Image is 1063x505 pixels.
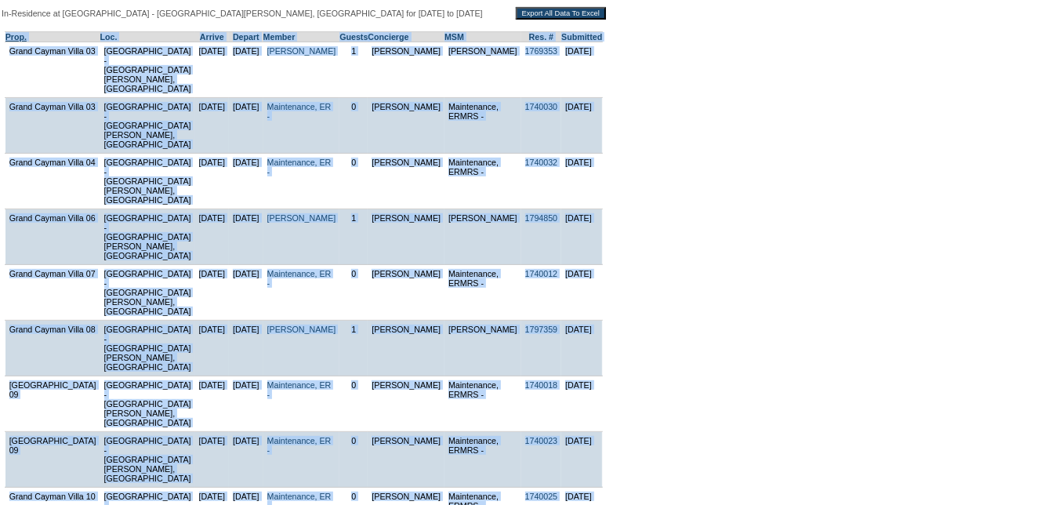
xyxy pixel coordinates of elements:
a: [PERSON_NAME] [267,213,336,223]
td: Maintenance, ERMRS - [444,376,521,432]
td: [DATE] [195,265,230,321]
td: Maintenance, ERMRS - [444,154,521,209]
a: 1740025 [525,492,558,501]
td: 1 [339,321,368,376]
td: [PERSON_NAME] [368,42,444,98]
a: Guests [339,32,368,42]
td: 0 [339,154,368,209]
a: Arrive [200,32,224,42]
a: Submitted [561,32,602,42]
td: [PERSON_NAME] [444,209,521,265]
td: [PERSON_NAME] [444,42,521,98]
td: [DATE] [229,209,263,265]
td: 1 [339,209,368,265]
td: [GEOGRAPHIC_DATA] 09 [5,376,100,432]
td: [DATE] [561,42,603,98]
a: 1740023 [525,436,558,445]
td: Grand Cayman Villa 03 [5,98,100,154]
td: [DATE] [229,265,263,321]
td: Grand Cayman Villa 06 [5,209,100,265]
td: [DATE] [561,432,603,488]
td: [DATE] [229,321,263,376]
td: [DATE] [229,42,263,98]
td: [PERSON_NAME] [368,265,444,321]
td: [GEOGRAPHIC_DATA] - [GEOGRAPHIC_DATA][PERSON_NAME], [GEOGRAPHIC_DATA] [100,209,195,265]
td: [GEOGRAPHIC_DATA] - [GEOGRAPHIC_DATA][PERSON_NAME], [GEOGRAPHIC_DATA] [100,321,195,376]
td: [PERSON_NAME] [444,321,521,376]
td: [DATE] [561,209,603,265]
td: [GEOGRAPHIC_DATA] - [GEOGRAPHIC_DATA][PERSON_NAME], [GEOGRAPHIC_DATA] [100,432,195,488]
td: [PERSON_NAME] [368,376,444,432]
input: Export All Data To Excel [516,7,606,20]
td: [GEOGRAPHIC_DATA] - [GEOGRAPHIC_DATA][PERSON_NAME], [GEOGRAPHIC_DATA] [100,154,195,209]
a: Maintenance, ER - [267,269,332,288]
td: [DATE] [195,154,230,209]
a: Maintenance, ER - [267,436,332,455]
td: Grand Cayman Villa 08 [5,321,100,376]
td: [DATE] [229,154,263,209]
a: 1797359 [525,325,558,334]
a: Member [263,32,296,42]
td: [DATE] [229,98,263,154]
td: Grand Cayman Villa 07 [5,265,100,321]
td: Maintenance, ERMRS - [444,265,521,321]
td: Grand Cayman Villa 04 [5,154,100,209]
a: MSM [444,32,464,42]
td: [DATE] [195,321,230,376]
a: Maintenance, ER - [267,380,332,399]
td: [DATE] [561,98,603,154]
a: Maintenance, ER - [267,102,332,121]
td: [GEOGRAPHIC_DATA] - [GEOGRAPHIC_DATA][PERSON_NAME], [GEOGRAPHIC_DATA] [100,98,195,154]
a: Prop. [5,32,27,42]
a: Loc. [100,32,118,42]
td: [DATE] [195,42,230,98]
td: [GEOGRAPHIC_DATA] 09 [5,432,100,488]
td: [DATE] [195,432,230,488]
td: [DATE] [195,98,230,154]
td: Maintenance, ERMRS - [444,98,521,154]
td: [DATE] [561,321,603,376]
td: [PERSON_NAME] [368,98,444,154]
td: [GEOGRAPHIC_DATA] - [GEOGRAPHIC_DATA][PERSON_NAME], [GEOGRAPHIC_DATA] [100,42,195,98]
td: Maintenance, ERMRS - [444,432,521,488]
a: 1740030 [525,102,558,111]
td: 0 [339,432,368,488]
td: [PERSON_NAME] [368,321,444,376]
td: [GEOGRAPHIC_DATA] - [GEOGRAPHIC_DATA][PERSON_NAME], [GEOGRAPHIC_DATA] [100,376,195,432]
a: 1769353 [525,46,558,56]
td: [DATE] [195,209,230,265]
td: [PERSON_NAME] [368,209,444,265]
td: Grand Cayman Villa 03 [5,42,100,98]
td: [GEOGRAPHIC_DATA] - [GEOGRAPHIC_DATA][PERSON_NAME], [GEOGRAPHIC_DATA] [100,265,195,321]
a: [PERSON_NAME] [267,46,336,56]
td: [DATE] [561,265,603,321]
a: 1740012 [525,269,558,278]
a: 1794850 [525,213,558,223]
a: 1740032 [525,158,558,167]
a: [PERSON_NAME] [267,325,336,334]
a: 1740018 [525,380,558,390]
span: In-Residence at [GEOGRAPHIC_DATA] - [GEOGRAPHIC_DATA][PERSON_NAME], [GEOGRAPHIC_DATA] for [DATE] ... [2,9,483,18]
a: Depart [233,32,259,42]
td: [DATE] [561,376,603,432]
td: [DATE] [229,432,263,488]
td: 0 [339,98,368,154]
td: [DATE] [195,376,230,432]
td: 0 [339,265,368,321]
td: 1 [339,42,368,98]
td: [DATE] [229,376,263,432]
td: [DATE] [561,154,603,209]
a: Maintenance, ER - [267,158,332,176]
td: [PERSON_NAME] [368,154,444,209]
td: [PERSON_NAME] [368,432,444,488]
a: Res. # [529,32,553,42]
a: Concierge [368,32,408,42]
td: 0 [339,376,368,432]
